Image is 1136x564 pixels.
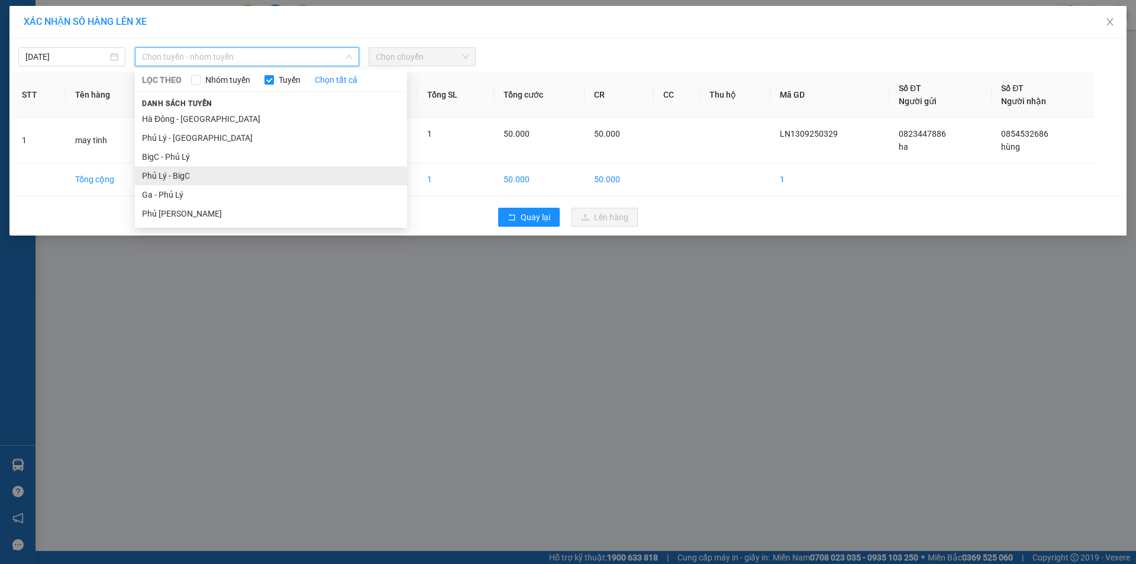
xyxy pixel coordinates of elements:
[700,72,770,118] th: Thu hộ
[376,48,469,66] span: Chọn chuyến
[418,163,493,196] td: 1
[142,48,352,66] span: Chọn tuyến - nhóm tuyến
[201,73,255,86] span: Nhóm tuyến
[899,129,946,138] span: 0823447886
[418,72,493,118] th: Tổng SL
[135,128,407,147] li: Phủ Lý - [GEOGRAPHIC_DATA]
[135,147,407,166] li: BigC - Phủ Lý
[504,129,530,138] span: 50.000
[654,72,699,118] th: CC
[66,72,156,118] th: Tên hàng
[66,163,156,196] td: Tổng cộng
[427,129,432,138] span: 1
[274,73,305,86] span: Tuyến
[12,72,66,118] th: STT
[25,50,108,63] input: 13/09/2025
[1001,129,1048,138] span: 0854532686
[346,53,353,60] span: down
[899,83,921,93] span: Số ĐT
[1001,142,1020,152] span: hùng
[770,72,889,118] th: Mã GD
[135,98,220,109] span: Danh sách tuyến
[572,208,638,227] button: uploadLên hàng
[780,129,838,138] span: LN1309250329
[12,118,66,163] td: 1
[498,208,560,227] button: rollbackQuay lại
[585,72,654,118] th: CR
[494,72,585,118] th: Tổng cước
[899,96,937,106] span: Người gửi
[1001,83,1024,93] span: Số ĐT
[66,118,156,163] td: may tinh
[135,185,407,204] li: Ga - Phủ Lý
[521,211,550,224] span: Quay lại
[494,163,585,196] td: 50.000
[585,163,654,196] td: 50.000
[135,109,407,128] li: Hà Đông - [GEOGRAPHIC_DATA]
[1105,17,1115,27] span: close
[508,213,516,223] span: rollback
[315,73,357,86] a: Chọn tất cả
[135,204,407,223] li: Phủ [PERSON_NAME]
[135,166,407,185] li: Phủ Lý - BigC
[1093,6,1127,39] button: Close
[142,73,182,86] span: LỌC THEO
[770,163,889,196] td: 1
[594,129,620,138] span: 50.000
[1001,96,1046,106] span: Người nhận
[899,142,908,152] span: ha
[24,16,147,27] span: XÁC NHẬN SỐ HÀNG LÊN XE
